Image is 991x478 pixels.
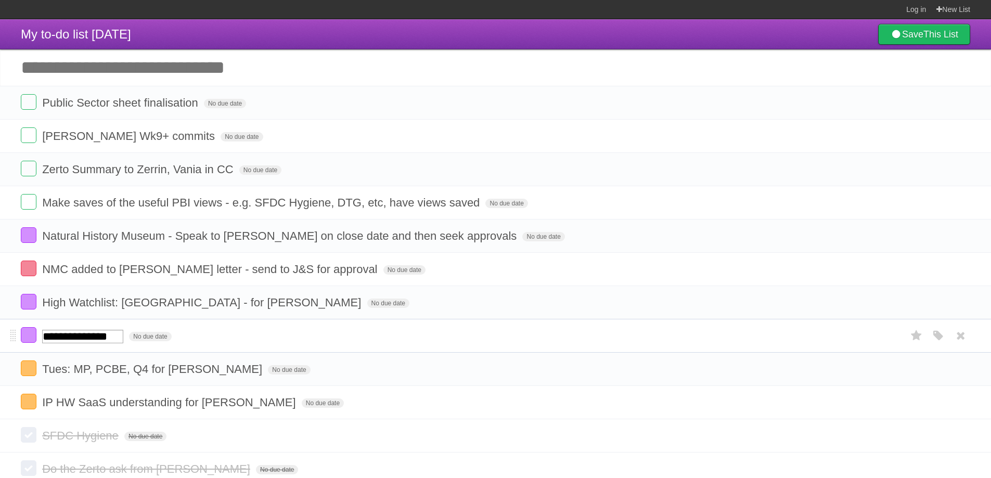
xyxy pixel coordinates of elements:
span: Do the Zerto ask from [PERSON_NAME] [42,462,253,475]
span: No due date [522,232,564,241]
span: Make saves of the useful PBI views - e.g. SFDC Hygiene, DTG, etc, have views saved [42,196,482,209]
label: Done [21,194,36,210]
span: No due date [383,265,426,275]
label: Star task [907,327,926,344]
label: Done [21,227,36,243]
label: Done [21,261,36,276]
label: Done [21,161,36,176]
span: No due date [256,465,298,474]
a: SaveThis List [878,24,970,45]
span: NMC added to [PERSON_NAME] letter - send to J&S for approval [42,263,380,276]
span: Tues: MP, PCBE, Q4 for [PERSON_NAME] [42,363,265,376]
label: Done [21,427,36,443]
label: Done [21,460,36,476]
b: This List [923,29,958,40]
span: No due date [239,165,281,175]
span: No due date [302,398,344,408]
label: Done [21,327,36,343]
label: Done [21,394,36,409]
span: SFDC Hygiene [42,429,121,442]
span: No due date [204,99,246,108]
span: Zerto Summary to Zerrin, Vania in CC [42,163,236,176]
span: My to-do list [DATE] [21,27,131,41]
label: Done [21,94,36,110]
span: IP HW SaaS understanding for [PERSON_NAME] [42,396,298,409]
span: No due date [367,299,409,308]
label: Done [21,127,36,143]
span: No due date [124,432,166,441]
span: Public Sector sheet finalisation [42,96,201,109]
span: No due date [221,132,263,141]
span: No due date [485,199,527,208]
span: High Watchlist: [GEOGRAPHIC_DATA] - for [PERSON_NAME] [42,296,364,309]
label: Done [21,294,36,309]
span: No due date [268,365,310,374]
span: [PERSON_NAME] Wk9+ commits [42,130,217,143]
span: Natural History Museum - Speak to [PERSON_NAME] on close date and then seek approvals [42,229,519,242]
label: Done [21,360,36,376]
span: No due date [129,332,171,341]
